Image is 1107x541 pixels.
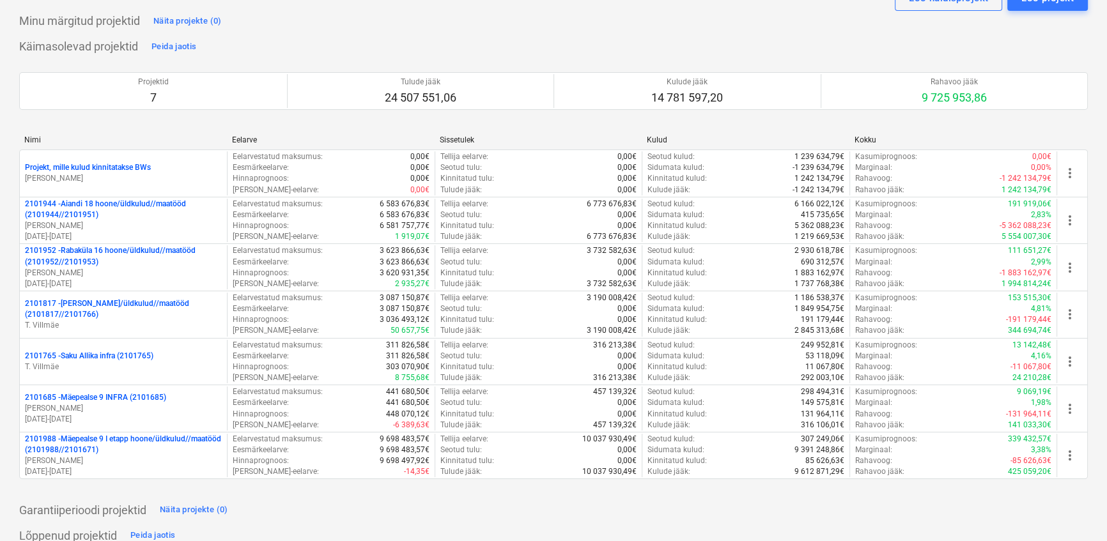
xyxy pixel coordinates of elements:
[440,351,482,362] p: Seotud tulu :
[647,245,695,256] p: Seotud kulud :
[25,231,222,242] p: [DATE] - [DATE]
[1031,351,1051,362] p: 4,16%
[794,278,844,289] p: 1 737 768,38€
[385,77,456,88] p: Tulude jääk
[233,220,289,231] p: Hinnaprognoos :
[855,397,892,408] p: Marginaal :
[855,420,904,431] p: Rahavoo jääk :
[233,445,289,455] p: Eesmärkeelarve :
[380,434,430,445] p: 9 698 483,57€
[19,13,140,29] p: Minu märgitud projektid
[617,210,637,220] p: 0,00€
[386,409,430,420] p: 448 070,12€
[386,351,430,362] p: 311 826,58€
[855,135,1052,144] div: Kokku
[801,210,844,220] p: 415 735,65€
[801,420,844,431] p: 316 106,01€
[855,210,892,220] p: Marginaal :
[440,293,488,303] p: Tellija eelarve :
[794,199,844,210] p: 6 166 022,12€
[19,39,138,54] p: Käimasolevad projektid
[1008,293,1051,303] p: 153 515,30€
[233,151,323,162] p: Eelarvestatud maksumus :
[25,362,222,372] p: T. Villmäe
[1032,151,1051,162] p: 0,00€
[801,372,844,383] p: 292 003,10€
[1010,455,1051,466] p: -85 626,63€
[25,162,222,184] div: Projekt, mille kulud kinnitatakse BWs[PERSON_NAME]
[794,445,844,455] p: 9 391 248,86€
[1043,480,1107,541] iframe: Chat Widget
[440,162,482,173] p: Seotud tulu :
[855,220,892,231] p: Rahavoog :
[233,199,323,210] p: Eelarvestatud maksumus :
[1010,362,1051,372] p: -11 067,80€
[855,268,892,278] p: Rahavoog :
[855,231,904,242] p: Rahavoo jääk :
[647,303,704,314] p: Sidumata kulud :
[617,397,637,408] p: 0,00€
[386,386,430,397] p: 441 680,50€
[25,414,222,425] p: [DATE] - [DATE]
[440,362,494,372] p: Kinnitatud tulu :
[440,210,482,220] p: Seotud tulu :
[587,293,637,303] p: 3 190 008,42€
[617,162,637,173] p: 0,00€
[647,293,695,303] p: Seotud kulud :
[440,199,488,210] p: Tellija eelarve :
[1000,268,1051,278] p: -1 883 162,97€
[582,466,637,477] p: 10 037 930,49€
[380,210,430,220] p: 6 583 676,83€
[391,325,430,336] p: 50 657,75€
[647,257,704,268] p: Sidumata kulud :
[440,434,488,445] p: Tellija eelarve :
[855,173,892,184] p: Rahavoog :
[25,351,153,362] p: 2101765 - Saku Allika infra (2101765)
[410,162,430,173] p: 0,00€
[1062,260,1078,275] span: more_vert
[855,434,917,445] p: Kasumiprognoos :
[1062,213,1078,228] span: more_vert
[1006,314,1051,325] p: -191 179,44€
[233,173,289,184] p: Hinnaprognoos :
[440,245,488,256] p: Tellija eelarve :
[647,135,844,144] div: Kulud
[617,409,637,420] p: 0,00€
[801,434,844,445] p: 307 249,06€
[440,314,494,325] p: Kinnitatud tulu :
[647,314,707,325] p: Kinnitatud kulud :
[440,397,482,408] p: Seotud tulu :
[393,420,430,431] p: -6 389,63€
[855,257,892,268] p: Marginaal :
[647,372,690,383] p: Kulude jääk :
[647,386,695,397] p: Seotud kulud :
[233,455,289,466] p: Hinnaprognoos :
[801,397,844,408] p: 149 575,81€
[593,420,637,431] p: 457 139,32€
[855,455,892,466] p: Rahavoog :
[440,386,488,397] p: Tellija eelarve :
[440,455,494,466] p: Kinnitatud tulu :
[617,445,637,455] p: 0,00€
[233,325,319,336] p: [PERSON_NAME]-eelarve :
[651,77,723,88] p: Kulude jääk
[647,220,707,231] p: Kinnitatud kulud :
[805,351,844,362] p: 53 118,09€
[25,298,222,331] div: 2101817 -[PERSON_NAME]/üldkulud//maatööd (2101817//2101766)T. Villmäe
[617,314,637,325] p: 0,00€
[233,162,289,173] p: Eesmärkeelarve :
[157,499,231,520] button: Näita projekte (0)
[587,199,637,210] p: 6 773 676,83€
[647,199,695,210] p: Seotud kulud :
[380,257,430,268] p: 3 623 866,63€
[922,90,987,105] p: 9 725 953,86
[647,185,690,195] p: Kulude jääk :
[617,185,637,195] p: 0,00€
[1031,303,1051,314] p: 4,81%
[440,185,482,195] p: Tulude jääk :
[440,340,488,351] p: Tellija eelarve :
[233,340,323,351] p: Eelarvestatud maksumus :
[25,434,222,455] p: 2101988 - Mäepealse 9 I etapp hoone/üldkulud//maatööd (2101988//2101671)
[380,220,430,231] p: 6 581 757,77€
